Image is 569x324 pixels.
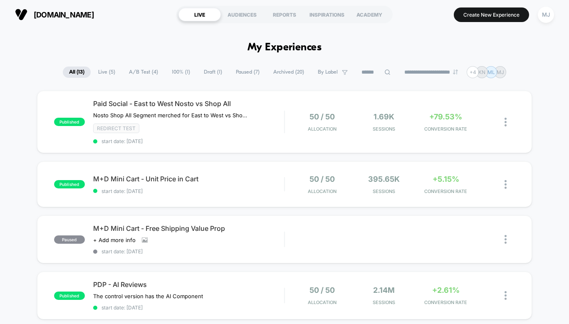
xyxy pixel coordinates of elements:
span: By Label [318,69,338,75]
span: Paid Social - East to West Nosto vs Shop All [93,99,284,108]
span: Allocation [308,188,336,194]
span: start date: [DATE] [93,248,284,255]
span: 100% ( 1 ) [166,67,196,78]
p: KN [478,69,485,75]
span: paused [54,235,85,244]
span: 50 / 50 [309,112,335,121]
img: close [505,118,507,126]
button: [DOMAIN_NAME] [12,8,96,21]
div: MJ [538,7,554,23]
span: Draft ( 1 ) [198,67,228,78]
button: MJ [535,6,557,23]
span: published [54,292,85,300]
span: 50 / 50 [309,175,335,183]
span: A/B Test ( 4 ) [123,67,164,78]
button: Create New Experience [454,7,529,22]
span: Nosto Shop All Segment merched for East to West vs Shop All Standard [93,112,247,119]
img: end [453,69,458,74]
div: REPORTS [263,8,306,21]
span: CONVERSION RATE [417,299,475,305]
span: Sessions [355,126,413,132]
span: Sessions [355,299,413,305]
span: published [54,180,85,188]
span: PDP - AI Reviews [93,280,284,289]
span: 1.69k [374,112,394,121]
span: + Add more info [93,237,136,243]
span: Paused ( 7 ) [230,67,266,78]
h1: My Experiences [247,42,322,54]
div: AUDIENCES [221,8,263,21]
span: All ( 13 ) [63,67,91,78]
div: ACADEMY [348,8,391,21]
p: ML [487,69,495,75]
img: close [505,291,507,300]
div: INSPIRATIONS [306,8,348,21]
span: CONVERSION RATE [417,126,475,132]
span: start date: [DATE] [93,138,284,144]
span: Archived ( 20 ) [267,67,310,78]
span: Allocation [308,299,336,305]
span: start date: [DATE] [93,188,284,194]
span: Live ( 5 ) [92,67,121,78]
span: CONVERSION RATE [417,188,475,194]
span: Sessions [355,188,413,194]
span: +5.15% [433,175,459,183]
span: 50 / 50 [309,286,335,294]
span: Redirect Test [93,124,139,133]
span: The control version has the AI Component [93,293,203,299]
img: close [505,235,507,244]
div: + 4 [467,66,479,78]
img: Visually logo [15,8,27,21]
p: MJ [497,69,504,75]
span: [DOMAIN_NAME] [34,10,94,19]
img: close [505,180,507,189]
span: M+D Mini Cart - Unit Price in Cart [93,175,284,183]
span: +79.53% [429,112,462,121]
span: M+D Mini Cart - Free Shipping Value Prop [93,224,284,232]
span: Allocation [308,126,336,132]
span: 2.14M [373,286,395,294]
span: +2.61% [432,286,460,294]
span: start date: [DATE] [93,304,284,311]
span: 395.65k [368,175,400,183]
div: LIVE [178,8,221,21]
span: published [54,118,85,126]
